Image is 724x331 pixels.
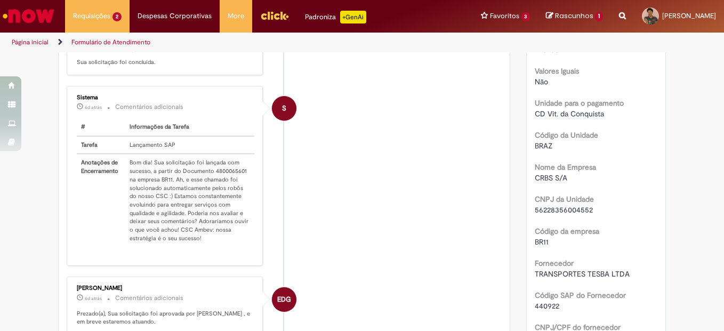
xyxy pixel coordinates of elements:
ul: Trilhas de página [8,33,474,52]
th: # [77,119,125,136]
span: TRANSPORTES TESBA LTDA [535,269,630,279]
span: Não [535,77,548,86]
td: Bom dia! Sua solicitação foi lançada com sucesso, a partir do Documento 4800065601 na empresa BR1... [125,154,254,247]
span: 1 [595,12,603,21]
img: ServiceNow [1,5,56,27]
a: Rascunhos [546,11,603,21]
div: Sistema [77,94,254,101]
span: 6d atrás [85,295,102,302]
span: Requisições [73,11,110,21]
span: 440922 [535,301,559,311]
b: CNPJ da Unidade [535,194,594,204]
span: More [228,11,244,21]
span: [PERSON_NAME] [662,11,716,20]
span: S [282,96,286,121]
b: Unidade para o pagamento [535,98,624,108]
span: 56228356004552 [535,205,593,215]
p: +GenAi [340,11,366,23]
time: 25/09/2025 10:04:16 [85,104,102,111]
span: BRAZ [535,141,552,151]
small: Comentários adicionais [115,294,183,303]
b: Fornecedor [535,258,574,268]
time: 25/09/2025 09:26:50 [85,295,102,302]
p: Prezado(a), Sua solicitação foi aprovada por [PERSON_NAME] , e em breve estaremos atuando. [77,310,254,326]
span: EDG [277,287,291,312]
span: Rascunhos [555,11,593,21]
span: 3 [521,12,530,21]
th: Tarefa [77,136,125,154]
div: System [272,96,296,121]
b: Valores Iguais [535,66,579,76]
b: Nome da Empresa [535,162,596,172]
span: CD Vit. da Conquista [535,109,604,119]
span: 6d atrás [85,104,102,111]
span: BR11 [535,237,549,247]
p: Sua solicitação foi concluída. [77,42,254,67]
th: Anotações de Encerramento [77,154,125,247]
td: Lançamento SAP [125,136,254,154]
b: Código SAP do Fornecedor [535,290,626,300]
span: CRBS S/A [535,173,567,183]
div: Padroniza [305,11,366,23]
a: Formulário de Atendimento [71,38,150,46]
b: Código da empresa [535,226,599,236]
span: Despesas Corporativas [138,11,212,21]
span: 2 [112,12,122,21]
span: Favoritos [490,11,519,21]
img: click_logo_yellow_360x200.png [260,7,289,23]
div: Emanuella Domingos Goncalves [272,287,296,312]
b: Código da Unidade [535,130,598,140]
span: Avarias [535,45,558,54]
th: Informações da Tarefa [125,119,254,136]
a: Página inicial [12,38,49,46]
small: Comentários adicionais [115,103,183,112]
div: [PERSON_NAME] [77,285,254,291]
